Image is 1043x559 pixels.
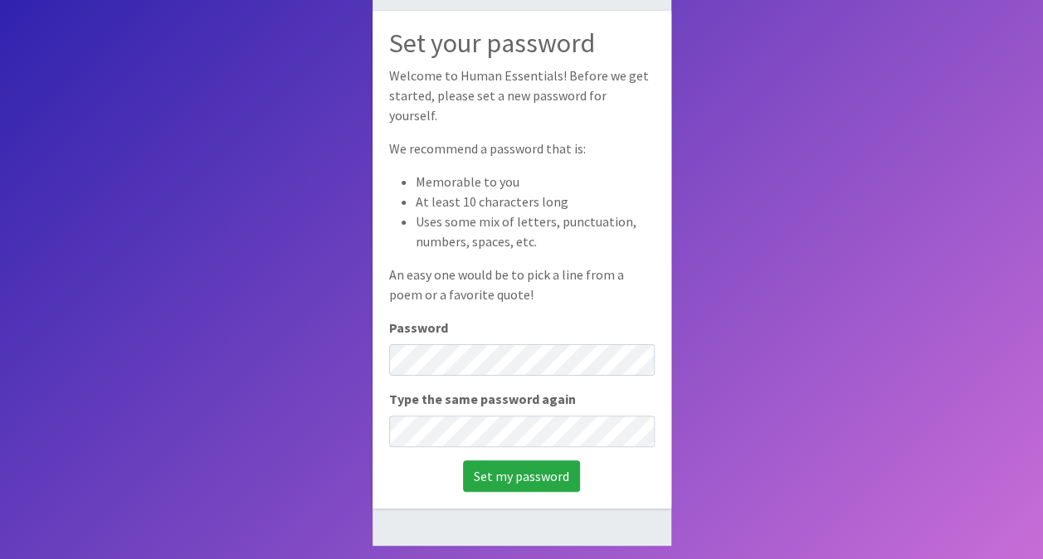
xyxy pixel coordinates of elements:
[416,192,655,211] li: At least 10 characters long
[389,389,576,409] label: Type the same password again
[463,460,580,492] input: Set my password
[389,27,655,59] h2: Set your password
[389,318,448,338] label: Password
[389,139,655,158] p: We recommend a password that is:
[389,265,655,304] p: An easy one would be to pick a line from a poem or a favorite quote!
[416,172,655,192] li: Memorable to you
[416,211,655,251] li: Uses some mix of letters, punctuation, numbers, spaces, etc.
[389,66,655,125] p: Welcome to Human Essentials! Before we get started, please set a new password for yourself.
